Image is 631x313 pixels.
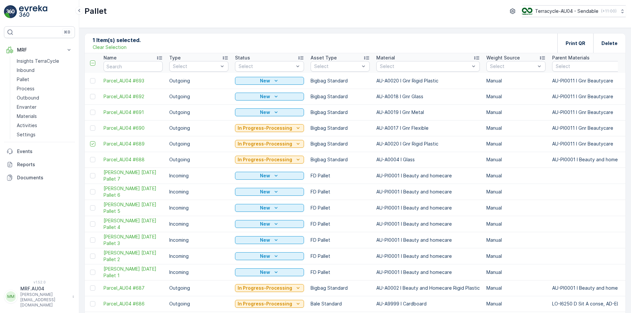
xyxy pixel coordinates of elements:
p: New [260,269,270,276]
span: [PERSON_NAME] [DATE] Pallet 7 [104,169,163,182]
p: Reports [17,161,72,168]
a: Parcel_AU04 #690 [104,125,163,131]
p: AU-A0002 I Beauty and Homecare Rigid Plastic [376,285,480,291]
p: 1 Item(s) selected. [93,36,141,44]
p: Clear Selection [93,44,127,51]
img: logo_light-DOdMpM7g.png [19,5,47,18]
p: Envanter [17,104,36,110]
p: ⌘B [64,30,70,35]
p: FD Pallet [311,189,370,195]
a: Parcel_AU04 #692 [104,93,163,100]
div: Toggle Row Selected [90,301,95,306]
a: Documents [4,171,75,184]
p: Manual [486,109,546,116]
p: Bigbag Standard [311,285,370,291]
a: Parcel_AU04 #686 [104,301,163,307]
p: [PERSON_NAME][EMAIL_ADDRESS][DOMAIN_NAME] [20,292,69,308]
p: New [260,205,270,211]
p: Outgoing [169,285,228,291]
p: Outgoing [169,93,228,100]
p: New [260,253,270,259]
p: Name [104,55,117,61]
p: Print QR [566,40,585,47]
div: Toggle Row Selected [90,94,95,99]
span: Parcel_AU04 #693 [104,78,163,84]
p: Activities [17,122,37,129]
button: In Progress-Processing [235,284,304,292]
div: Toggle Row Selected [90,221,95,227]
p: Manual [486,301,546,307]
p: Manual [486,125,546,131]
button: MRF [4,43,75,56]
button: New [235,188,304,196]
p: Manual [486,269,546,276]
p: In Progress-Processing [238,156,292,163]
p: New [260,109,270,116]
button: In Progress-Processing [235,124,304,132]
p: Bigbag Standard [311,125,370,131]
div: Toggle Row Selected [90,237,95,243]
button: New [235,220,304,228]
p: Bigbag Standard [311,156,370,163]
img: terracycle_logo.png [522,8,532,15]
p: AU-A0017 I Gnr Flexible [376,125,480,131]
p: Parent Materials [552,55,590,61]
input: Search [104,61,163,72]
p: Events [17,148,72,155]
p: Manual [486,93,546,100]
p: AU-A0004 I Glass [376,156,480,163]
p: Asset Type [311,55,337,61]
p: In Progress-Processing [238,285,292,291]
p: FD Pallet [311,269,370,276]
p: New [260,221,270,227]
a: Reports [4,158,75,171]
p: Manual [486,221,546,227]
p: Status [235,55,250,61]
div: Toggle Row Selected [90,141,95,146]
p: Manual [486,253,546,259]
p: Incoming [169,253,228,259]
p: Process [17,85,35,92]
p: AU-A0020 I Gnr Rigid Plastic [376,141,480,147]
span: [PERSON_NAME] [DATE] Pallet 1 [104,266,163,279]
span: [PERSON_NAME] [DATE] Pallet 6 [104,185,163,198]
p: AU-PI0001 I Beauty and homecare [376,269,480,276]
p: AU-PI0001 I Beauty and homecare [376,189,480,195]
p: AU-A9999 I Cardboard [376,301,480,307]
a: Outbound [14,93,75,102]
p: AU-PI0001 I Beauty and homecare [376,205,480,211]
button: New [235,172,304,180]
p: In Progress-Processing [238,141,292,147]
p: Manual [486,189,546,195]
button: New [235,252,304,260]
a: Pallet [14,75,75,84]
p: Outbound [17,95,39,101]
button: Terracycle-AU04 - Sendable(+11:00) [522,5,626,17]
p: Incoming [169,189,228,195]
a: Parcel_AU04 #689 [104,141,163,147]
button: In Progress-Processing [235,140,304,148]
p: Manual [486,285,546,291]
p: Manual [486,156,546,163]
p: Weight Source [486,55,520,61]
a: Envanter [14,102,75,112]
p: Incoming [169,269,228,276]
p: Outgoing [169,78,228,84]
button: New [235,77,304,85]
p: AU-A0018 I Gnr Glass [376,93,480,100]
button: New [235,108,304,116]
a: FD Mecca 08/10/2025 Pallet 2 [104,250,163,263]
a: Settings [14,130,75,139]
p: In Progress-Processing [238,125,292,131]
p: Manual [486,141,546,147]
a: FD Mecca 08/10/2025 Pallet 6 [104,185,163,198]
p: Inbound [17,67,35,74]
p: Documents [17,174,72,181]
p: Outgoing [169,156,228,163]
span: Parcel_AU04 #691 [104,109,163,116]
p: Bigbag Standard [311,109,370,116]
img: logo [4,5,17,18]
